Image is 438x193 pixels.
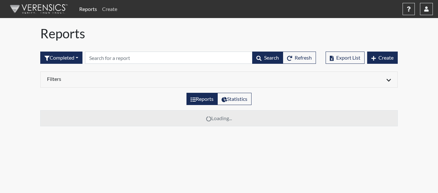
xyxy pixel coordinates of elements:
[295,54,312,61] span: Refresh
[85,52,252,64] input: Search by Registration ID, Interview Number, or Investigation Name.
[326,52,365,64] button: Export List
[378,54,394,61] span: Create
[42,76,396,83] div: Click to expand/collapse filters
[40,52,82,64] button: Completed
[100,3,120,15] a: Create
[217,93,252,105] label: View statistics about completed interviews
[186,93,218,105] label: View the list of reports
[283,52,316,64] button: Refresh
[336,54,360,61] span: Export List
[41,111,398,126] td: Loading...
[264,54,279,61] span: Search
[77,3,100,15] a: Reports
[367,52,398,64] button: Create
[40,26,398,41] h1: Reports
[47,76,214,82] h6: Filters
[40,52,82,64] div: Filter by interview status
[252,52,283,64] button: Search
